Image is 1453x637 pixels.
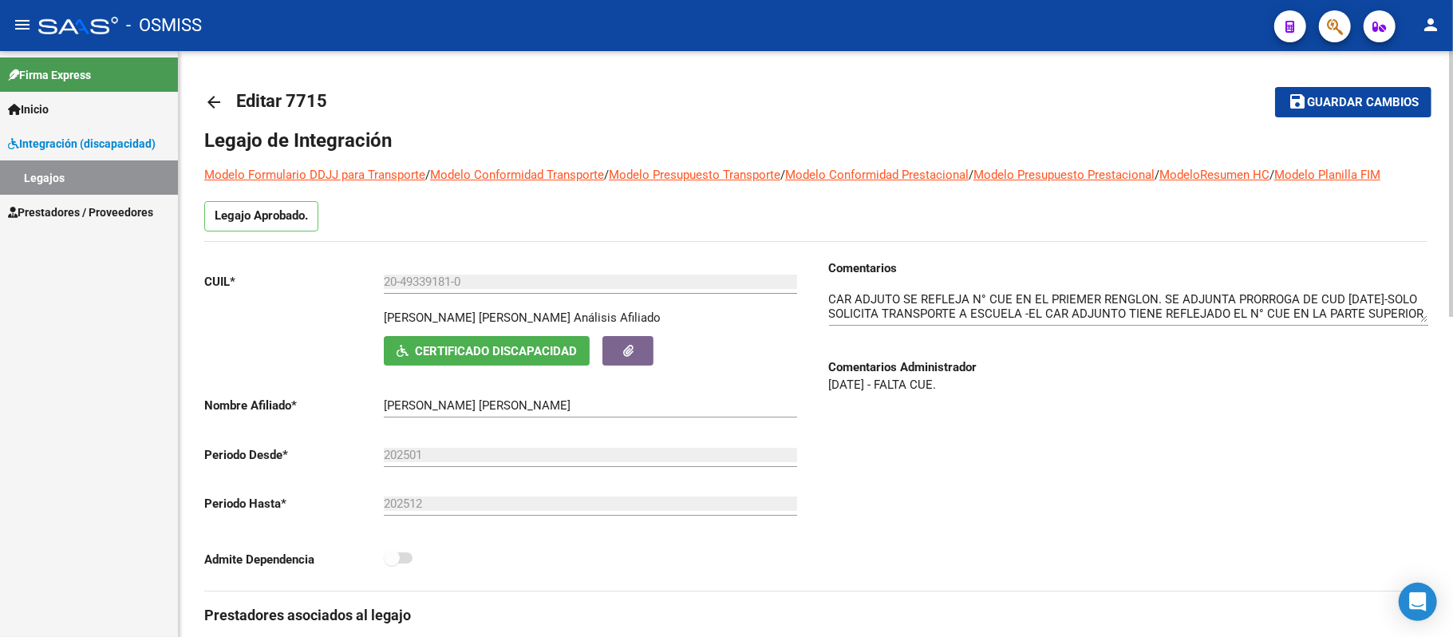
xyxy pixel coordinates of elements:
span: Certificado Discapacidad [415,344,577,358]
a: Modelo Planilla FIM [1274,168,1380,182]
p: [PERSON_NAME] [PERSON_NAME] [384,309,571,326]
a: Modelo Formulario DDJJ para Transporte [204,168,425,182]
mat-icon: person [1421,15,1440,34]
span: Editar 7715 [236,91,327,111]
p: [DATE] - FALTA CUE. [829,376,1428,394]
button: Guardar cambios [1275,87,1431,117]
mat-icon: arrow_back [204,93,223,112]
span: Firma Express [8,66,91,84]
span: Guardar cambios [1307,96,1419,110]
p: Periodo Desde [204,446,384,464]
p: Nombre Afiliado [204,397,384,414]
h3: Prestadores asociados al legajo [204,604,1427,627]
h3: Comentarios [829,259,1428,277]
a: Modelo Presupuesto Prestacional [973,168,1155,182]
span: Inicio [8,101,49,118]
a: ModeloResumen HC [1159,168,1269,182]
span: Integración (discapacidad) [8,135,156,152]
p: Legajo Aprobado. [204,201,318,231]
a: Modelo Presupuesto Transporte [609,168,780,182]
a: Modelo Conformidad Transporte [430,168,604,182]
p: Admite Dependencia [204,551,384,568]
h1: Legajo de Integración [204,128,1427,153]
mat-icon: save [1288,92,1307,111]
div: Open Intercom Messenger [1399,583,1437,621]
span: - OSMISS [126,8,202,43]
span: Prestadores / Proveedores [8,204,153,221]
p: CUIL [204,273,384,291]
h3: Comentarios Administrador [829,358,1428,376]
p: Periodo Hasta [204,495,384,512]
mat-icon: menu [13,15,32,34]
a: Modelo Conformidad Prestacional [785,168,969,182]
div: Análisis Afiliado [574,309,661,326]
button: Certificado Discapacidad [384,336,590,366]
